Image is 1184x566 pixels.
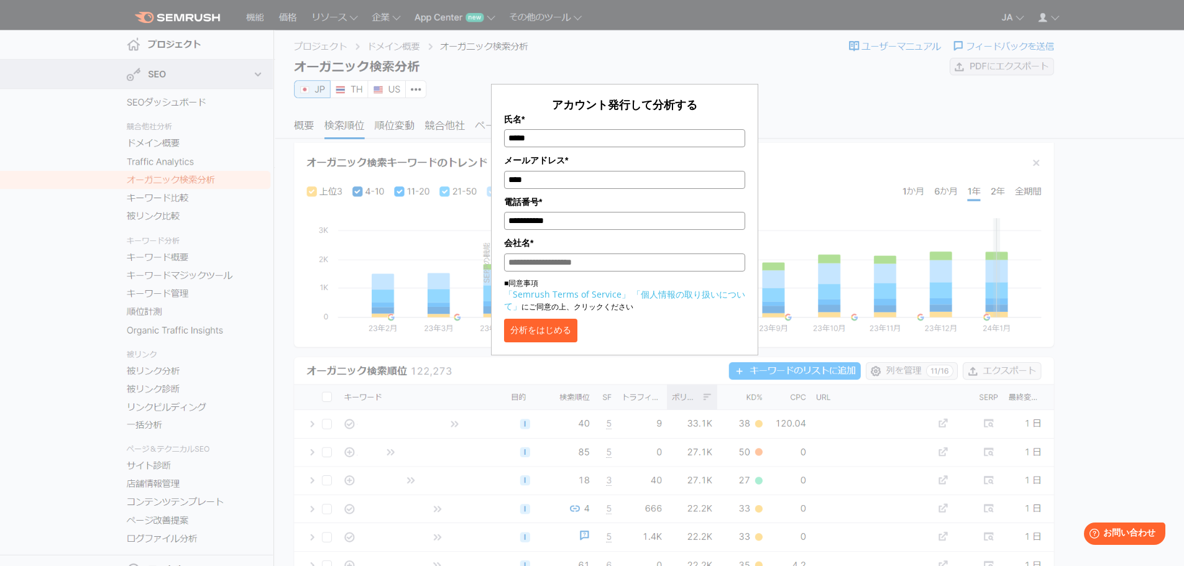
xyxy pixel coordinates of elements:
[504,278,745,313] p: ■同意事項 にご同意の上、クリックください
[552,97,697,112] span: アカウント発行して分析する
[504,319,577,342] button: 分析をはじめる
[504,288,630,300] a: 「Semrush Terms of Service」
[504,195,745,209] label: 電話番号*
[504,153,745,167] label: メールアドレス*
[1073,518,1170,552] iframe: Help widget launcher
[504,288,745,312] a: 「個人情報の取り扱いについて」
